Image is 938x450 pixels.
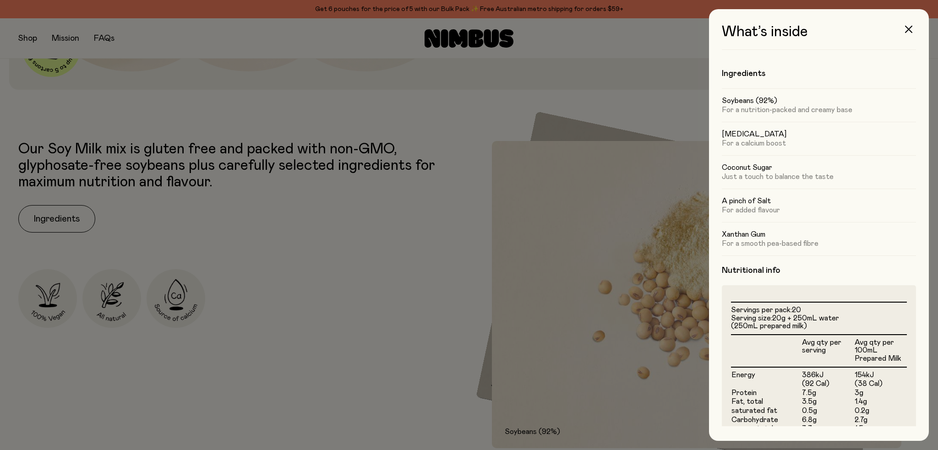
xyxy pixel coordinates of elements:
[792,306,801,314] span: 20
[854,416,907,425] td: 2.7g
[802,389,854,398] td: 7.5g
[854,367,907,380] td: 154kJ
[731,407,777,414] span: saturated fat
[802,407,854,416] td: 0.5g
[802,397,854,407] td: 3.5g
[854,380,907,389] td: (38 Cal)
[722,139,916,148] p: For a calcium boost
[731,314,839,330] span: 20g + 250mL water (250mL prepared milk)
[731,371,755,379] span: Energy
[854,389,907,398] td: 3g
[731,425,773,432] span: sugars, total
[722,230,916,239] h5: Xanthan Gum
[854,397,907,407] td: 1.4g
[731,389,757,396] span: Protein
[802,424,854,434] td: 3.7g
[731,306,907,314] li: Servings per pack:
[722,265,916,276] h4: Nutritional info
[722,96,916,105] h5: Soybeans (92%)
[802,335,854,367] th: Avg qty per serving
[802,380,854,389] td: (92 Cal)
[854,407,907,416] td: 0.2g
[802,367,854,380] td: 386kJ
[854,424,907,434] td: 1.5g
[854,335,907,367] th: Avg qty per 100mL Prepared Milk
[722,163,916,172] h5: Coconut Sugar
[722,24,916,50] h3: What’s inside
[731,416,778,423] span: Carbohydrate
[722,239,916,248] p: For a smooth pea-based fibre
[802,416,854,425] td: 6.8g
[722,196,916,206] h5: A pinch of Salt
[722,130,916,139] h5: [MEDICAL_DATA]
[722,206,916,215] p: For added flavour
[722,68,916,79] h4: Ingredients
[722,172,916,181] p: Just a touch to balance the taste
[731,398,763,405] span: Fat, total
[722,105,916,114] p: For a nutrition-packed and creamy base
[731,314,907,331] li: Serving size:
